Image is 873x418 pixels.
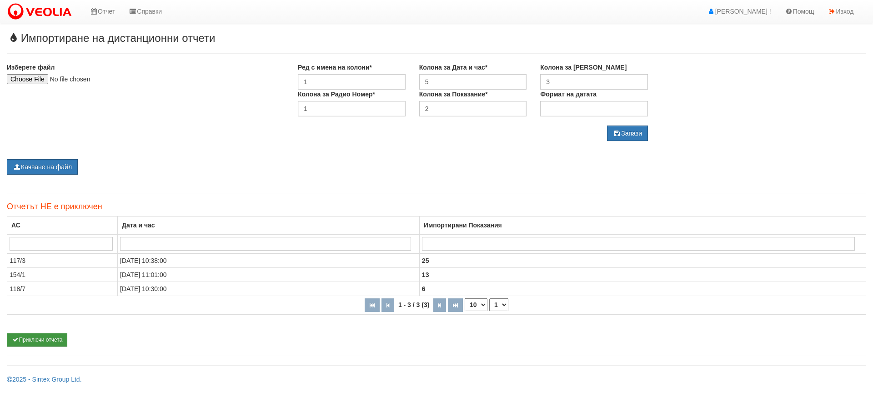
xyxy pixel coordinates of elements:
[419,90,488,99] label: Колона за Показание*
[7,63,55,72] label: Изберете файл
[118,217,420,235] th: Дата и час: No sort applied, activate to apply an ascending sort
[419,217,866,235] th: Импортирани Показания: No sort applied, activate to apply an ascending sort
[7,253,118,268] td: 117/3
[118,282,420,296] td: [DATE] 10:30:00
[7,202,866,212] h4: Отчетът НЕ е приключен
[7,217,118,235] th: АС: No sort applied, activate to apply an ascending sort
[7,2,76,21] img: VeoliaLogo.png
[118,268,420,282] td: [DATE] 11:01:00
[7,282,118,296] td: 118/7
[118,253,420,268] td: [DATE] 10:38:00
[298,90,375,99] label: Колона за Радио Номер*
[7,32,866,44] h3: Импортиране на дистанционни отчети
[7,333,67,347] button: Приключи отчета
[489,298,508,311] select: Страница номер
[298,63,372,72] label: Ред с имена на колони*
[540,63,627,72] label: Колона за [PERSON_NAME]
[7,159,78,175] button: Качване на файл
[365,298,380,312] button: Първа страница
[396,301,431,308] span: 1 - 3 / 3 (3)
[422,271,429,278] b: 13
[433,298,446,312] button: Следваща страница
[540,90,597,99] label: Формат на датата
[7,268,118,282] td: 154/1
[448,298,463,312] button: Последна страница
[419,63,488,72] label: Колона за Дата и час*
[422,219,863,232] div: Импортирани Показания
[120,219,417,232] div: Дата и час
[381,298,394,312] button: Предишна страница
[422,285,426,292] b: 6
[465,298,487,311] select: Брой редове на страница
[422,257,429,264] b: 25
[607,126,648,141] button: Запази
[10,219,115,232] div: АС
[7,376,82,383] a: 2025 - Sintex Group Ltd.
[540,101,648,116] input: Запишете формата с латински букви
